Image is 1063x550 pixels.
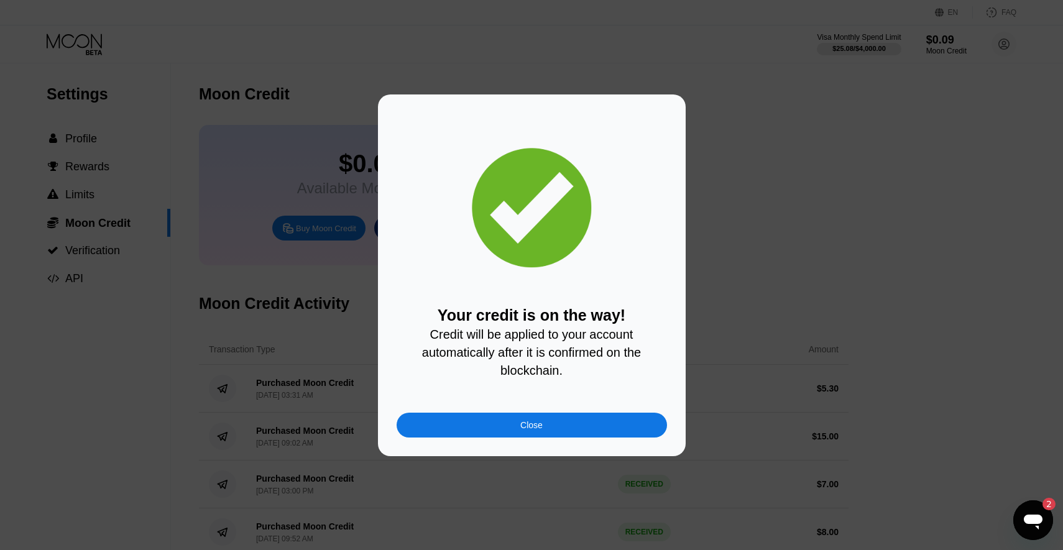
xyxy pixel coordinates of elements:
div: Your credit is on the way! [397,306,667,378]
span: Credit will be applied to your account automatically after it is confirmed on the blockchain. [422,328,645,377]
div: Close [520,420,543,430]
div: Close [397,413,667,438]
iframe: Число непрочитанных сообщений [1031,498,1056,510]
iframe: Кнопка, открывающая окно обмена сообщениями; непрочитанных сообщений: 2 [1013,500,1053,540]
